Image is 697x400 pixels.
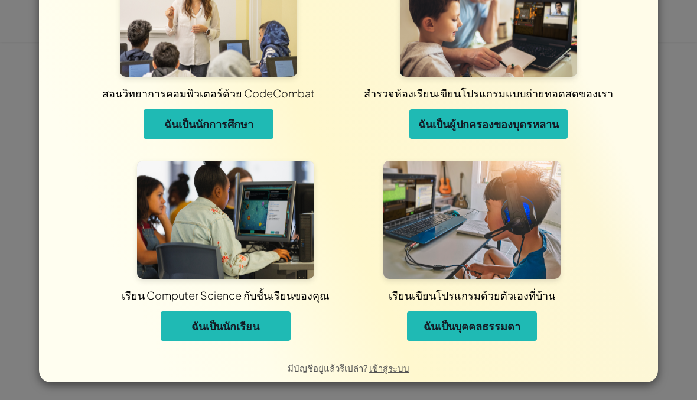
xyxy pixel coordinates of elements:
[137,161,314,279] img: สำหรับนักเรียน
[407,311,537,341] button: ฉันเป็นบุคคลธรรมดา
[144,109,273,139] button: ฉันเป็นนักการศึกษา
[164,117,253,131] span: ฉันเป็นนักการศึกษา
[191,319,259,333] span: ฉันเป็นนักเรียน
[424,319,520,333] span: ฉันเป็นบุคคลธรรมดา
[418,117,559,131] span: ฉันเป็นผู้ปกครองของบุตรหลาน
[369,362,409,373] a: เข้าสู่ระบบ
[288,362,369,373] span: มีบัญชีอยู่แล้วรึเปล่า?
[161,311,291,341] button: ฉันเป็นนักเรียน
[383,161,561,279] img: สำหรับเอกชน
[409,109,568,139] button: ฉันเป็นผู้ปกครองของบุตรหลาน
